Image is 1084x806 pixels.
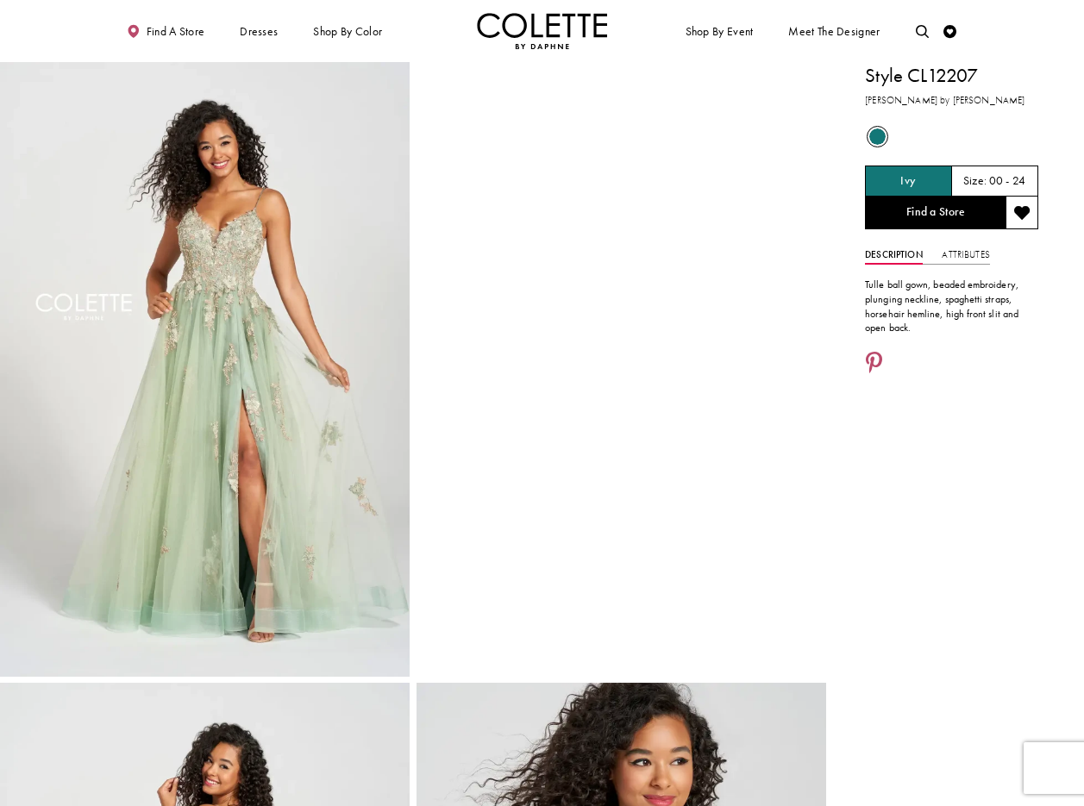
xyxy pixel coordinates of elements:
div: Tulle ball gown, beaded embroidery, plunging neckline, spaghetti straps, horsehair hemline, high ... [865,278,1038,335]
a: Attributes [942,246,989,265]
h1: Style CL12207 [865,62,1038,90]
span: Shop by color [313,25,382,38]
h5: 00 - 24 [989,175,1026,188]
span: Size: [963,174,987,189]
span: Shop By Event [686,25,754,38]
h5: Chosen color [900,175,916,188]
a: Meet the designer [786,13,884,49]
a: Check Wishlist [941,13,961,49]
a: Description [865,246,923,265]
a: Find a store [124,13,208,49]
span: Shop by color [310,13,385,49]
div: Product color controls state depends on size chosen [865,123,1038,150]
span: Dresses [236,13,281,49]
div: Ivy [865,124,890,149]
video: Style CL12207 Colette by Daphne #1 autoplay loop mute video [417,62,826,267]
img: Colette by Daphne [477,13,608,49]
span: Find a store [147,25,205,38]
button: Add to wishlist [1006,197,1038,229]
span: Shop By Event [682,13,756,49]
h3: [PERSON_NAME] by [PERSON_NAME] [865,93,1038,108]
a: Share using Pinterest - Opens in new tab [865,352,883,377]
span: Dresses [240,25,278,38]
a: Visit Home Page [477,13,608,49]
a: Toggle search [912,13,932,49]
span: Meet the designer [788,25,880,38]
a: Find a Store [865,197,1006,229]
